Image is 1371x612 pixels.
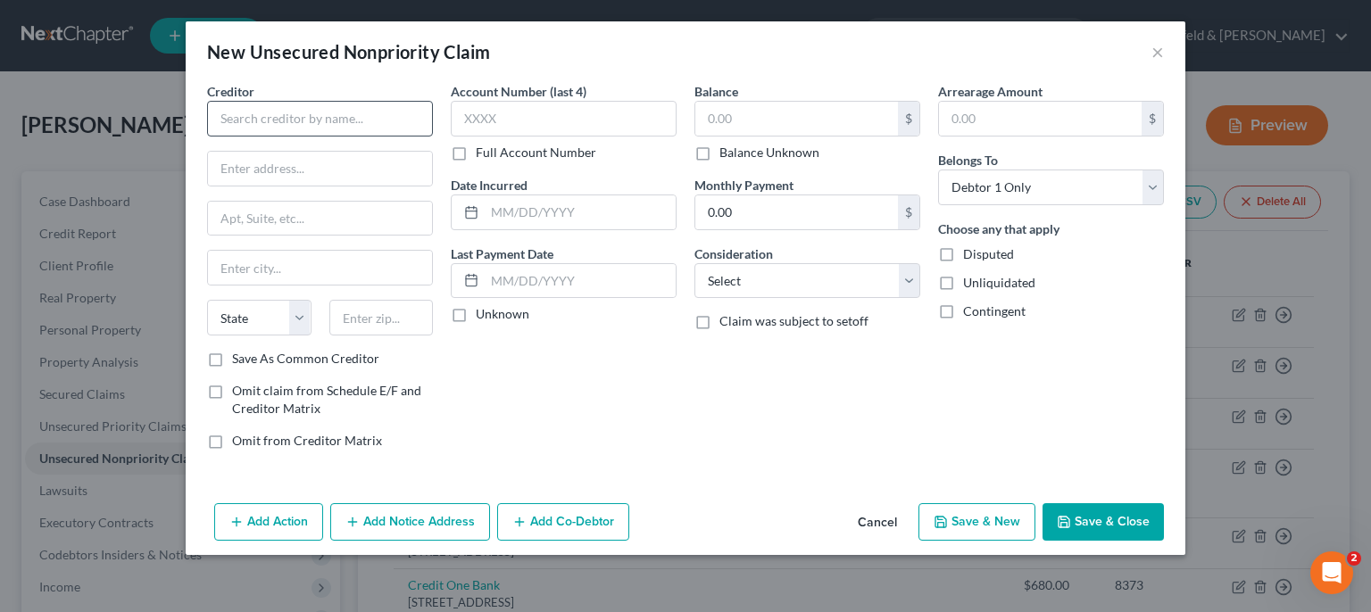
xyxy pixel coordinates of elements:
[918,503,1035,541] button: Save & New
[451,176,528,194] label: Date Incurred
[938,219,1059,238] label: Choose any that apply
[207,101,433,136] input: Search creditor by name...
[1151,41,1164,62] button: ×
[963,246,1014,261] span: Disputed
[330,503,490,541] button: Add Notice Address
[208,202,432,236] input: Apt, Suite, etc...
[207,84,254,99] span: Creditor
[232,433,382,448] span: Omit from Creditor Matrix
[719,313,868,328] span: Claim was subject to setoff
[207,39,490,64] div: New Unsecured Nonpriority Claim
[214,503,323,541] button: Add Action
[938,153,998,168] span: Belongs To
[843,505,911,541] button: Cancel
[476,305,529,323] label: Unknown
[208,152,432,186] input: Enter address...
[232,383,421,416] span: Omit claim from Schedule E/F and Creditor Matrix
[963,303,1026,318] span: Contingent
[938,82,1043,101] label: Arrearage Amount
[694,176,794,194] label: Monthly Payment
[694,244,773,263] label: Consideration
[451,101,677,136] input: XXXX
[695,195,898,229] input: 0.00
[695,102,898,136] input: 0.00
[485,195,676,229] input: MM/DD/YYYY
[1310,551,1353,594] iframe: Intercom live chat
[1347,551,1361,566] span: 2
[939,102,1142,136] input: 0.00
[451,244,553,263] label: Last Payment Date
[694,82,738,101] label: Balance
[232,350,379,368] label: Save As Common Creditor
[719,144,819,161] label: Balance Unknown
[485,264,676,298] input: MM/DD/YYYY
[451,82,586,101] label: Account Number (last 4)
[1043,503,1164,541] button: Save & Close
[208,251,432,285] input: Enter city...
[1142,102,1163,136] div: $
[898,195,919,229] div: $
[963,275,1035,290] span: Unliquidated
[476,144,596,161] label: Full Account Number
[497,503,629,541] button: Add Co-Debtor
[329,300,434,335] input: Enter zip...
[898,102,919,136] div: $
